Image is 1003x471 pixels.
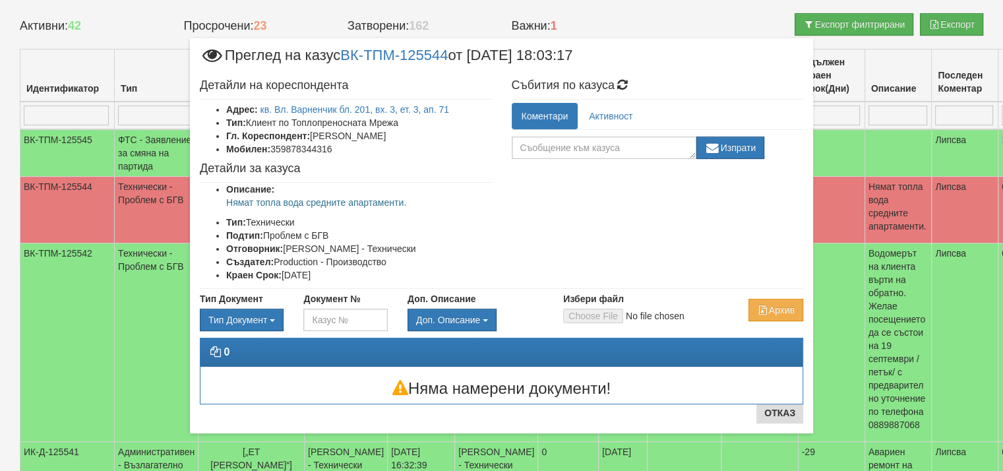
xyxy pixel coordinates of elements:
[200,380,803,397] h3: Няма намерени документи!
[226,216,492,229] li: Технически
[226,230,263,241] b: Подтип:
[748,299,803,321] button: Архив
[408,309,497,331] button: Доп. Описание
[226,184,274,195] b: Описание:
[226,255,492,268] li: Production - Производство
[200,309,284,331] div: Двоен клик, за изчистване на избраната стойност.
[226,116,492,129] li: Клиент по Топлопреносната Мрежа
[260,104,449,115] a: кв. Вл. Варненчик бл. 201, вх. 3, ет. 3, ап. 71
[226,270,282,280] b: Краен Срок:
[340,47,448,63] a: ВК-ТПМ-125544
[226,117,246,128] b: Тип:
[563,292,624,305] label: Избери файл
[408,292,475,305] label: Доп. Описание
[226,196,492,209] p: Нямат топла вода средните апартаменти.
[226,144,270,154] b: Мобилен:
[756,402,803,424] button: Отказ
[408,309,543,331] div: Двоен клик, за изчистване на избраната стойност.
[224,346,229,358] strong: 0
[512,103,578,129] a: Коментари
[208,315,267,325] span: Тип Документ
[200,162,492,175] h4: Детайли за казуса
[512,79,804,92] h4: Събития по казуса
[226,243,283,254] b: Отговорник:
[226,129,492,142] li: [PERSON_NAME]
[200,79,492,92] h4: Детайли на кореспондента
[226,229,492,242] li: Проблем с БГВ
[226,268,492,282] li: [DATE]
[226,217,246,228] b: Тип:
[416,315,480,325] span: Доп. Описание
[200,48,572,73] span: Преглед на казус от [DATE] 18:03:17
[226,142,492,156] li: 359878344316
[303,309,387,331] input: Казус №
[226,104,258,115] b: Адрес:
[696,137,765,159] button: Изпрати
[226,242,492,255] li: [PERSON_NAME] - Технически
[579,103,642,129] a: Активност
[200,309,284,331] button: Тип Документ
[200,292,263,305] label: Тип Документ
[226,131,310,141] b: Гл. Кореспондент:
[226,257,274,267] b: Създател:
[303,292,360,305] label: Документ №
